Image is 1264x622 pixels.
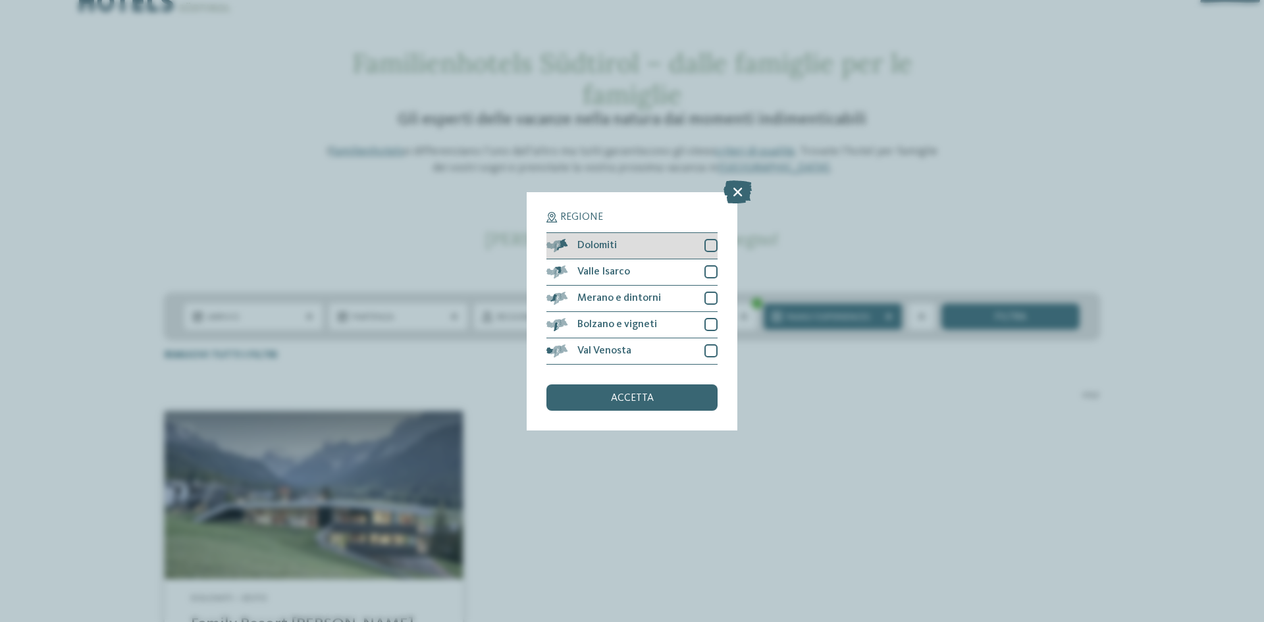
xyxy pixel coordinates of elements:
span: Bolzano e vigneti [577,319,657,330]
span: Regione [560,212,603,222]
span: accetta [611,393,654,403]
span: Dolomiti [577,240,617,251]
span: Val Venosta [577,346,631,356]
span: Valle Isarco [577,267,630,277]
span: Merano e dintorni [577,293,661,303]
